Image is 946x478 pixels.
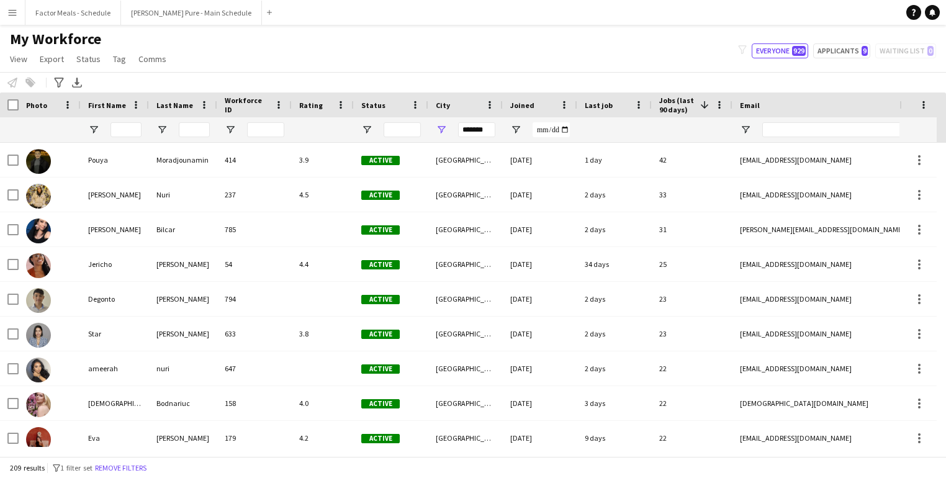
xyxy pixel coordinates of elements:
[52,75,66,90] app-action-btn: Advanced filters
[577,247,652,281] div: 34 days
[361,101,385,110] span: Status
[652,178,732,212] div: 33
[217,317,292,351] div: 633
[217,282,292,316] div: 794
[70,75,84,90] app-action-btn: Export XLSX
[149,421,217,455] div: [PERSON_NAME]
[149,386,217,420] div: Bodnariuc
[179,122,210,137] input: Last Name Filter Input
[81,386,149,420] div: [DEMOGRAPHIC_DATA]
[156,101,193,110] span: Last Name
[361,295,400,304] span: Active
[35,51,69,67] a: Export
[428,386,503,420] div: [GEOGRAPHIC_DATA]
[26,358,51,382] img: ameerah nuri
[361,260,400,269] span: Active
[361,364,400,374] span: Active
[361,156,400,165] span: Active
[217,421,292,455] div: 179
[81,178,149,212] div: [PERSON_NAME]
[217,212,292,246] div: 785
[88,101,126,110] span: First Name
[862,46,868,56] span: 9
[108,51,131,67] a: Tag
[81,247,149,281] div: Jericho
[81,421,149,455] div: Eva
[577,212,652,246] div: 2 days
[428,282,503,316] div: [GEOGRAPHIC_DATA]
[792,46,806,56] span: 929
[217,247,292,281] div: 54
[577,351,652,386] div: 2 days
[149,212,217,246] div: Bilcar
[81,351,149,386] div: ameerah
[384,122,421,137] input: Status Filter Input
[149,317,217,351] div: [PERSON_NAME]
[503,282,577,316] div: [DATE]
[10,53,27,65] span: View
[436,124,447,135] button: Open Filter Menu
[503,178,577,212] div: [DATE]
[428,317,503,351] div: [GEOGRAPHIC_DATA]
[26,323,51,348] img: Star Rafiee Bandary
[292,247,354,281] div: 4.4
[503,212,577,246] div: [DATE]
[156,124,168,135] button: Open Filter Menu
[428,247,503,281] div: [GEOGRAPHIC_DATA]
[652,421,732,455] div: 22
[533,122,570,137] input: Joined Filter Input
[110,122,142,137] input: First Name Filter Input
[659,96,695,114] span: Jobs (last 90 days)
[458,122,495,137] input: City Filter Input
[436,101,450,110] span: City
[149,143,217,177] div: Moradjounamin
[149,247,217,281] div: [PERSON_NAME]
[217,143,292,177] div: 414
[40,53,64,65] span: Export
[652,317,732,351] div: 23
[577,178,652,212] div: 2 days
[740,101,760,110] span: Email
[813,43,870,58] button: Applicants9
[81,143,149,177] div: Pouya
[26,219,51,243] img: Natalie Bilcar
[149,351,217,386] div: nuri
[577,317,652,351] div: 2 days
[113,53,126,65] span: Tag
[292,178,354,212] div: 4.5
[510,124,521,135] button: Open Filter Menu
[26,184,51,209] img: Samira Nuri
[292,386,354,420] div: 4.0
[225,124,236,135] button: Open Filter Menu
[577,386,652,420] div: 3 days
[652,386,732,420] div: 22
[503,421,577,455] div: [DATE]
[577,282,652,316] div: 2 days
[299,101,323,110] span: Rating
[428,421,503,455] div: [GEOGRAPHIC_DATA]
[577,143,652,177] div: 1 day
[503,386,577,420] div: [DATE]
[428,212,503,246] div: [GEOGRAPHIC_DATA]
[740,124,751,135] button: Open Filter Menu
[577,421,652,455] div: 9 days
[292,143,354,177] div: 3.9
[26,149,51,174] img: Pouya Moradjounamin
[428,178,503,212] div: [GEOGRAPHIC_DATA]
[752,43,808,58] button: Everyone929
[217,351,292,386] div: 647
[26,101,47,110] span: Photo
[361,191,400,200] span: Active
[76,53,101,65] span: Status
[652,247,732,281] div: 25
[652,351,732,386] div: 22
[217,178,292,212] div: 237
[138,53,166,65] span: Comms
[428,143,503,177] div: [GEOGRAPHIC_DATA]
[25,1,121,25] button: Factor Meals - Schedule
[26,253,51,278] img: Jericho Allick
[121,1,262,25] button: [PERSON_NAME] Pure - Main Schedule
[60,463,92,472] span: 1 filter set
[71,51,106,67] a: Status
[652,212,732,246] div: 31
